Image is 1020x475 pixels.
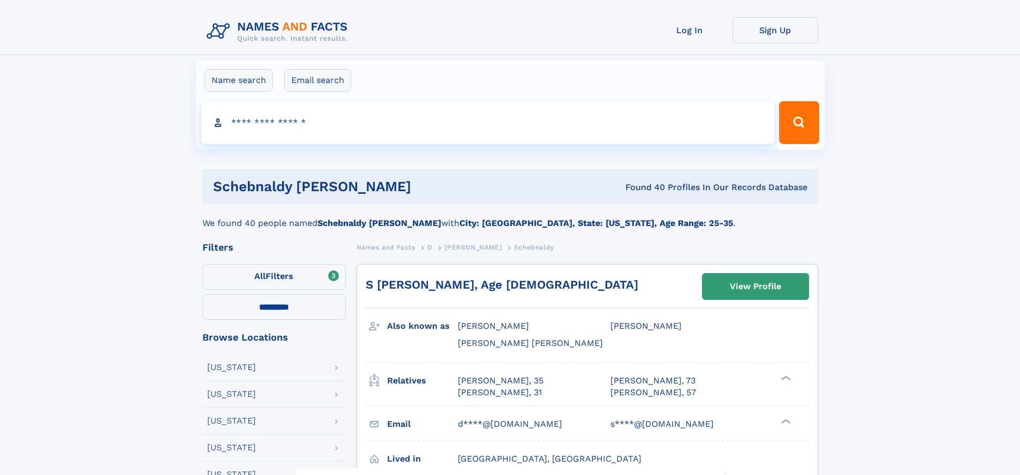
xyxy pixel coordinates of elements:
input: search input [201,101,775,144]
div: [US_STATE] [207,390,256,398]
span: [PERSON_NAME] [458,321,529,331]
a: [PERSON_NAME], 35 [458,375,543,387]
a: S [PERSON_NAME], Age [DEMOGRAPHIC_DATA] [366,278,638,291]
span: [GEOGRAPHIC_DATA], [GEOGRAPHIC_DATA] [458,454,641,464]
div: Filters [202,243,346,252]
span: Schebnaldy [514,244,554,251]
a: [PERSON_NAME], 31 [458,387,542,398]
div: [US_STATE] [207,417,256,425]
button: Search Button [779,101,819,144]
span: All [254,271,266,281]
a: [PERSON_NAME], 57 [610,387,696,398]
a: View Profile [702,274,809,299]
b: City: [GEOGRAPHIC_DATA], State: [US_STATE], Age Range: 25-35 [459,218,733,228]
div: [US_STATE] [207,363,256,372]
h3: Lived in [387,450,458,468]
div: [US_STATE] [207,443,256,452]
div: Browse Locations [202,333,346,342]
label: Filters [202,264,346,290]
h3: Relatives [387,372,458,390]
a: [PERSON_NAME] [444,240,502,254]
a: Names and Facts [357,240,415,254]
div: View Profile [730,274,781,299]
div: We found 40 people named with . [202,204,818,230]
a: [PERSON_NAME], 73 [610,375,696,387]
label: Email search [284,69,351,92]
span: [PERSON_NAME] [444,244,502,251]
span: [PERSON_NAME] [610,321,682,331]
a: Log In [647,17,732,43]
a: Sign Up [732,17,818,43]
div: ❯ [779,418,791,425]
h1: Schebnaldy [PERSON_NAME] [213,180,518,193]
div: ❯ [779,374,791,381]
h3: Email [387,415,458,433]
span: [PERSON_NAME] [PERSON_NAME] [458,338,603,348]
img: Logo Names and Facts [202,17,357,46]
span: D [427,244,433,251]
a: D [427,240,433,254]
label: Name search [205,69,273,92]
div: Found 40 Profiles In Our Records Database [518,182,807,193]
h3: Also known as [387,317,458,335]
b: Schebnaldy [PERSON_NAME] [318,218,441,228]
